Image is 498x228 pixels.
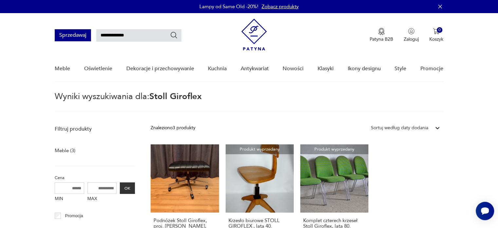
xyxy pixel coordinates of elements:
a: Promocje [420,56,443,81]
p: Promocja [65,212,83,219]
a: Antykwariat [241,56,269,81]
button: Sprzedawaj [55,29,91,41]
img: Ikona medalu [378,28,385,35]
a: Nowości [283,56,304,81]
p: Lampy od Same Old -20%! [199,3,258,10]
div: Sortuj według daty dodania [371,124,428,132]
img: Patyna - sklep z meblami i dekoracjami vintage [241,19,267,51]
a: Zobacz produkty [262,3,299,10]
label: MAX [87,194,117,204]
a: Meble [55,56,70,81]
iframe: Smartsupp widget button [476,202,494,220]
button: Szukaj [170,31,178,39]
p: Koszyk [429,36,443,42]
label: MIN [55,194,84,204]
button: Zaloguj [404,28,419,42]
button: 0Koszyk [429,28,443,42]
a: Klasyki [318,56,334,81]
div: Znaleziono 3 produkty [151,124,195,132]
span: Stoll Giroflex [149,91,202,102]
button: Patyna B2B [370,28,393,42]
a: Meble (3) [55,146,75,155]
p: Filtruj produkty [55,125,135,133]
p: Cena [55,174,135,181]
button: OK [120,182,135,194]
a: Kuchnia [208,56,227,81]
img: Ikonka użytkownika [408,28,415,34]
a: Dekoracje i przechowywanie [126,56,194,81]
img: Ikona koszyka [433,28,439,34]
p: Wyniki wyszukiwania dla: [55,93,443,112]
p: Zaloguj [404,36,419,42]
a: Oświetlenie [84,56,112,81]
p: Patyna B2B [370,36,393,42]
div: 0 [437,27,442,33]
a: Ikona medaluPatyna B2B [370,28,393,42]
a: Style [395,56,406,81]
a: Ikony designu [347,56,380,81]
a: Sprzedawaj [55,33,91,38]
